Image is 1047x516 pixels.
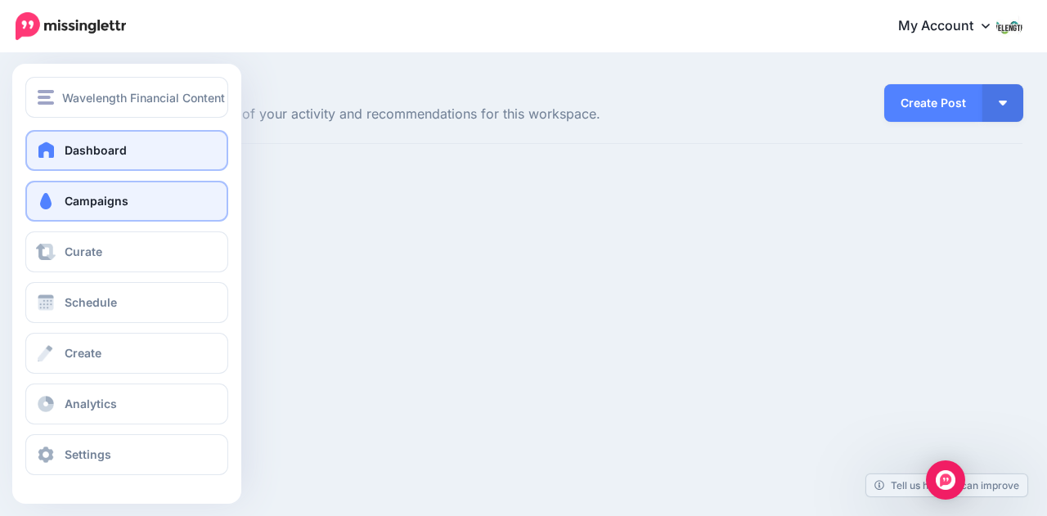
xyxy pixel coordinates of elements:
[866,474,1027,496] a: Tell us how we can improve
[25,333,228,374] a: Create
[25,384,228,424] a: Analytics
[25,77,228,118] button: Wavelength Financial Content Inc.
[16,12,126,40] img: Missinglettr
[999,101,1007,105] img: arrow-down-white.png
[62,88,248,107] span: Wavelength Financial Content Inc.
[25,130,228,171] a: Dashboard
[25,282,228,323] a: Schedule
[884,84,982,122] a: Create Post
[65,346,101,360] span: Create
[25,231,228,272] a: Curate
[25,434,228,475] a: Settings
[119,104,713,125] span: Here's an overview of your activity and recommendations for this workspace.
[926,460,965,500] div: Open Intercom Messenger
[65,194,128,208] span: Campaigns
[25,181,228,222] a: Campaigns
[65,447,111,461] span: Settings
[65,397,117,411] span: Analytics
[882,7,1022,47] a: My Account
[65,143,127,157] span: Dashboard
[38,90,54,105] img: menu.png
[65,295,117,309] span: Schedule
[65,245,102,258] span: Curate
